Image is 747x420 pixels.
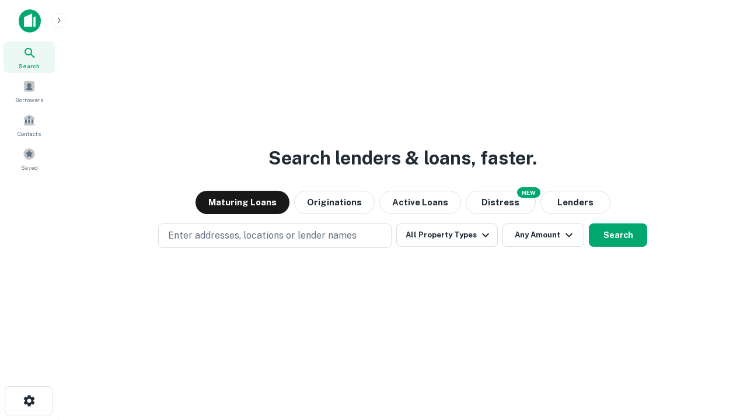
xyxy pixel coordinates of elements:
[268,144,537,172] h3: Search lenders & loans, faster.
[19,9,41,33] img: capitalize-icon.png
[18,129,41,138] span: Contacts
[15,95,43,104] span: Borrowers
[4,143,55,174] a: Saved
[517,187,540,198] div: NEW
[21,163,38,172] span: Saved
[396,223,498,247] button: All Property Types
[19,61,40,71] span: Search
[196,191,289,214] button: Maturing Loans
[589,223,647,247] button: Search
[502,223,584,247] button: Any Amount
[168,229,357,243] p: Enter addresses, locations or lender names
[4,75,55,107] a: Borrowers
[4,109,55,141] a: Contacts
[540,191,610,214] button: Lenders
[4,41,55,73] a: Search
[689,327,747,383] iframe: Chat Widget
[294,191,375,214] button: Originations
[379,191,461,214] button: Active Loans
[466,191,536,214] button: Search distressed loans with lien and other non-mortgage details.
[158,223,392,248] button: Enter addresses, locations or lender names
